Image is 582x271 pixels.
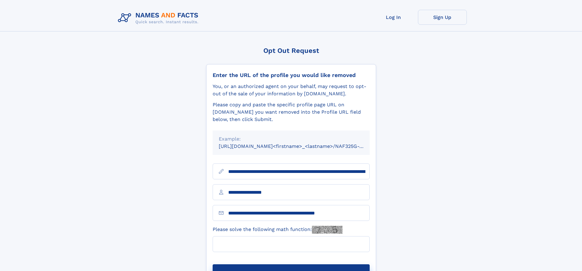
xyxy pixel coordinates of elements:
[213,226,342,234] label: Please solve the following math function:
[219,143,381,149] small: [URL][DOMAIN_NAME]<firstname>_<lastname>/NAF325G-xxxxxxxx
[213,101,370,123] div: Please copy and paste the specific profile page URL on [DOMAIN_NAME] you want removed into the Pr...
[418,10,467,25] a: Sign Up
[206,47,376,54] div: Opt Out Request
[369,10,418,25] a: Log In
[213,72,370,79] div: Enter the URL of the profile you would like removed
[115,10,203,26] img: Logo Names and Facts
[219,135,364,143] div: Example:
[213,83,370,97] div: You, or an authorized agent on your behalf, may request to opt-out of the sale of your informatio...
